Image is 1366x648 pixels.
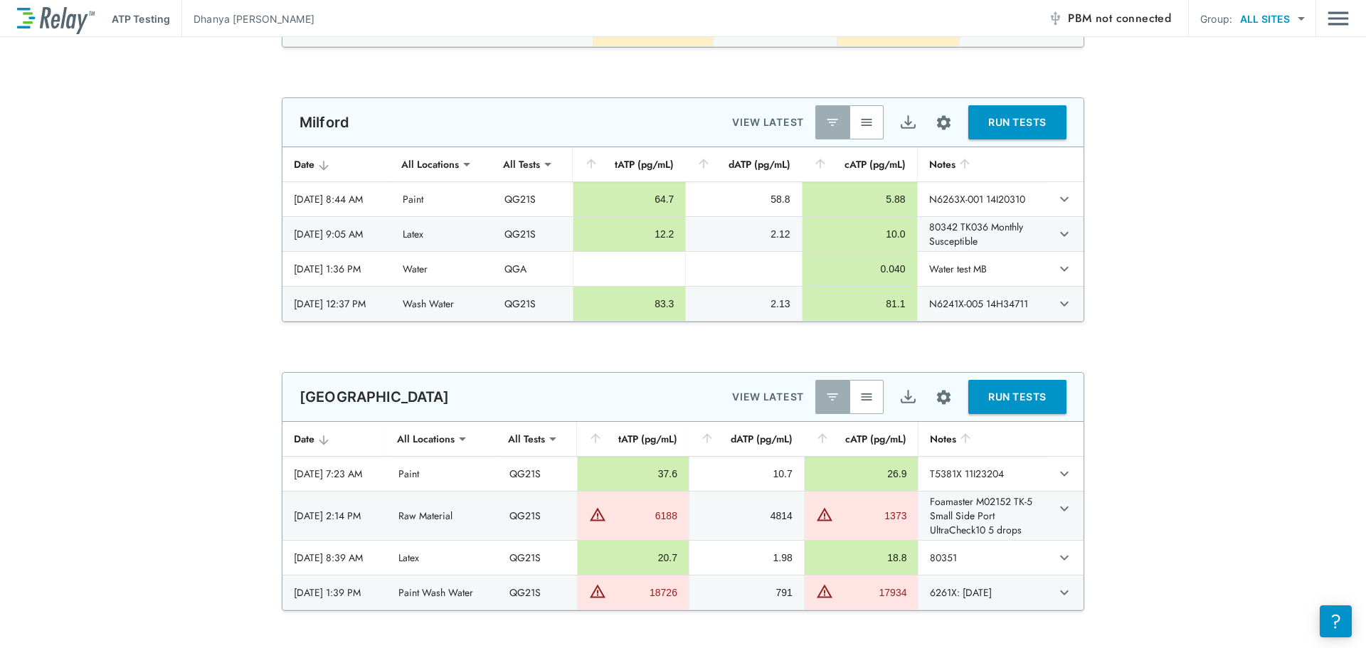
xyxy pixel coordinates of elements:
[1068,9,1171,28] span: PBM
[1052,222,1076,246] button: expand row
[282,147,1084,322] table: sticky table
[732,114,804,131] p: VIEW LATEST
[1320,605,1352,637] iframe: Resource center
[1096,10,1171,26] span: not connected
[837,585,907,600] div: 17934
[1052,292,1076,316] button: expand row
[493,287,572,321] td: QG21S
[918,575,1047,610] td: 6261X: [DATE]
[1052,580,1076,605] button: expand row
[391,252,494,286] td: Water
[697,227,790,241] div: 2.12
[387,575,498,610] td: Paint Wash Water
[917,217,1048,251] td: 80342 TK036 Monthly Susceptible
[917,287,1048,321] td: N6241X-005 14H34711
[391,217,494,251] td: Latex
[697,192,790,206] div: 58.8
[1048,11,1062,26] img: Offline Icon
[814,297,906,311] div: 81.1
[917,182,1048,216] td: N6263X-001 14I20310
[498,425,555,453] div: All Tests
[300,388,450,405] p: [GEOGRAPHIC_DATA]
[891,380,925,414] button: Export
[816,467,907,481] div: 26.9
[968,380,1066,414] button: RUN TESTS
[584,156,674,173] div: tATP (pg/mL)
[498,541,577,575] td: QG21S
[891,105,925,139] button: Export
[610,585,677,600] div: 18726
[294,551,376,565] div: [DATE] 8:39 AM
[697,297,790,311] div: 2.13
[701,585,793,600] div: 791
[194,11,314,26] p: Dhanya [PERSON_NAME]
[1052,257,1076,281] button: expand row
[589,583,606,600] img: Warning
[391,287,494,321] td: Wash Water
[1200,11,1232,26] p: Group:
[493,252,572,286] td: QGA
[498,492,577,540] td: QG21S
[918,492,1047,540] td: Foamaster M02152 TK-5 Small Side Port UltraCheck10 5 drops
[816,583,833,600] img: Warning
[918,457,1047,491] td: T5381X 11I23204
[816,506,833,523] img: Warning
[387,492,498,540] td: Raw Material
[294,509,376,523] div: [DATE] 2:14 PM
[825,115,840,129] img: Latest
[700,430,793,447] div: dATP (pg/mL)
[814,227,906,241] div: 10.0
[589,467,677,481] div: 37.6
[701,551,793,565] div: 1.98
[1052,496,1076,521] button: expand row
[814,192,906,206] div: 5.88
[585,297,674,311] div: 83.3
[815,430,907,447] div: cATP (pg/mL)
[294,467,376,481] div: [DATE] 7:23 AM
[697,156,790,173] div: dATP (pg/mL)
[387,457,498,491] td: Paint
[701,467,793,481] div: 10.7
[387,541,498,575] td: Latex
[391,182,494,216] td: Paint
[294,262,380,276] div: [DATE] 1:36 PM
[387,425,465,453] div: All Locations
[899,114,917,132] img: Export Icon
[493,217,572,251] td: QG21S
[493,150,550,179] div: All Tests
[1328,5,1349,32] img: Drawer Icon
[610,509,677,523] div: 6188
[816,551,907,565] div: 18.8
[300,114,349,131] p: Milford
[1052,546,1076,570] button: expand row
[282,422,387,457] th: Date
[925,104,963,142] button: Site setup
[930,430,1036,447] div: Notes
[935,388,953,406] img: Settings Icon
[294,192,380,206] div: [DATE] 8:44 AM
[917,252,1048,286] td: Water test MB
[585,192,674,206] div: 64.7
[859,390,874,404] img: View All
[935,114,953,132] img: Settings Icon
[929,156,1037,173] div: Notes
[968,105,1066,139] button: RUN TESTS
[391,150,469,179] div: All Locations
[294,227,380,241] div: [DATE] 9:05 AM
[813,156,906,173] div: cATP (pg/mL)
[294,297,380,311] div: [DATE] 12:37 PM
[294,585,376,600] div: [DATE] 1:39 PM
[1328,5,1349,32] button: Main menu
[112,11,170,26] p: ATP Testing
[925,378,963,416] button: Site setup
[282,147,391,182] th: Date
[1052,462,1076,486] button: expand row
[732,388,804,405] p: VIEW LATEST
[701,509,793,523] div: 4814
[825,390,840,404] img: Latest
[859,115,874,129] img: View All
[589,506,606,523] img: Warning
[899,388,917,406] img: Export Icon
[17,4,95,34] img: LuminUltra Relay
